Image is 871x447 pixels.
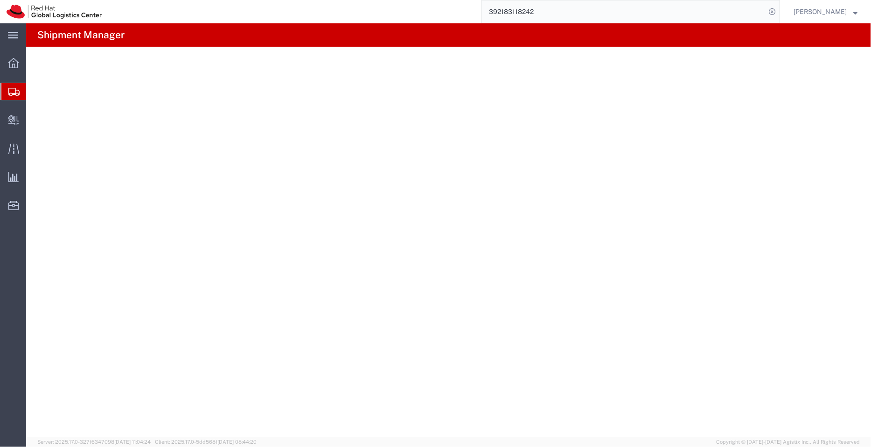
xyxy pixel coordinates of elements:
span: Pallav Sen Gupta [794,7,847,17]
span: [DATE] 11:04:24 [114,439,151,445]
span: [DATE] 08:44:20 [217,439,257,445]
h4: Shipment Manager [37,23,125,47]
span: Client: 2025.17.0-5dd568f [155,439,257,445]
input: Search for shipment number, reference number [482,0,766,23]
button: [PERSON_NAME] [793,6,858,17]
span: Copyright © [DATE]-[DATE] Agistix Inc., All Rights Reserved [716,438,860,446]
img: logo [7,5,102,19]
span: Server: 2025.17.0-327f6347098 [37,439,151,445]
